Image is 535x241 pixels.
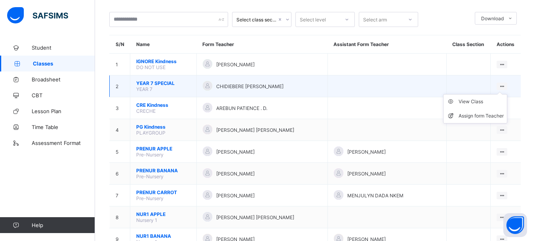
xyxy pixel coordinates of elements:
[491,35,521,54] th: Actions
[136,80,190,86] span: YEAR 7 SPECIAL
[216,171,255,177] span: [PERSON_NAME]
[110,54,130,75] td: 1
[136,102,190,108] span: CRE Kindness
[136,58,190,64] span: IGNORE Kindness
[110,97,130,119] td: 3
[216,127,294,133] span: [PERSON_NAME] [PERSON_NAME]
[32,76,95,83] span: Broadsheet
[32,140,95,146] span: Assessment Format
[7,7,68,24] img: safsims
[136,64,166,70] span: DO NOT USE
[136,211,190,217] span: NUR1 APPLE
[196,35,327,54] th: Form Teacher
[110,163,130,185] td: 6
[446,35,491,54] th: Class Section
[136,108,156,114] span: CRECHE
[136,124,190,130] span: PG Kindness
[481,15,504,21] span: Download
[136,189,190,195] span: PRENUR CARROT
[459,112,504,120] div: Assign form Teacher
[136,233,190,239] span: NUR1 BANANA
[110,185,130,206] td: 7
[216,193,255,199] span: [PERSON_NAME]
[33,60,95,67] span: Classes
[347,171,386,177] span: [PERSON_NAME]
[136,217,157,223] span: Nursery 1
[110,75,130,97] td: 2
[110,119,130,141] td: 4
[136,174,164,179] span: Pre-Nursery
[136,168,190,174] span: PRENUR BANANA
[216,62,255,67] span: [PERSON_NAME]
[363,12,387,27] div: Select arm
[32,222,95,228] span: Help
[136,130,166,136] span: PLAYGROUP
[136,195,164,201] span: Pre-Nursery
[300,12,326,27] div: Select level
[236,17,277,23] div: Select class section
[347,149,386,155] span: [PERSON_NAME]
[110,141,130,163] td: 5
[503,213,527,237] button: Open asap
[110,35,130,54] th: S/N
[32,108,95,114] span: Lesson Plan
[347,193,404,199] span: MENJULYN DADA NKEM
[32,124,95,130] span: Time Table
[136,152,164,158] span: Pre-Nursery
[216,149,255,155] span: [PERSON_NAME]
[216,105,267,111] span: AREBUN PATIENCE . D.
[216,83,284,89] span: CHIDIEBERE [PERSON_NAME]
[32,92,95,98] span: CBT
[216,214,294,220] span: [PERSON_NAME] [PERSON_NAME]
[136,86,152,92] span: YEAR 7
[136,146,190,152] span: PRENUR APPLE
[110,206,130,228] td: 8
[32,44,95,51] span: Student
[327,35,446,54] th: Assistant Form Teacher
[130,35,197,54] th: Name
[459,98,504,106] div: View Class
